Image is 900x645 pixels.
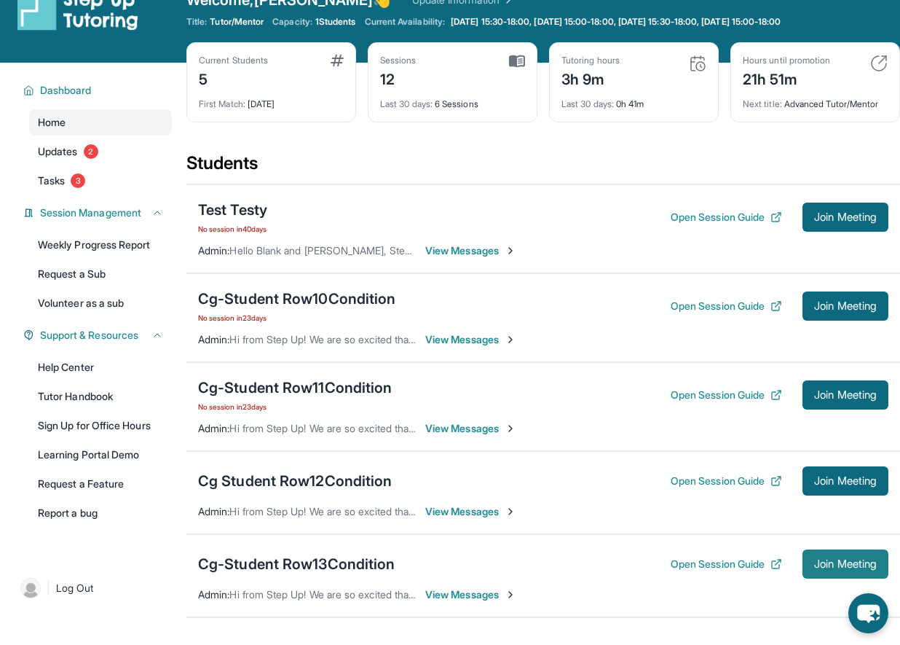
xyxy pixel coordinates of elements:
button: Join Meeting [802,203,888,232]
a: |Log Out [15,572,172,604]
span: Join Meeting [814,560,877,568]
span: Last 30 days : [561,98,614,109]
span: Updates [38,144,78,159]
button: Join Meeting [802,292,888,321]
span: No session in 40 days [198,223,267,235]
span: No session in 23 days [198,401,392,413]
button: Join Meeting [802,550,888,579]
span: Support & Resources [40,328,138,343]
img: Chevron-Right [505,245,516,257]
span: Admin : [198,333,229,345]
span: View Messages [425,504,516,519]
span: [DATE] 15:30-18:00, [DATE] 15:00-18:00, [DATE] 15:30-18:00, [DATE] 15:00-18:00 [451,16,781,28]
button: Session Management [34,206,163,220]
button: Open Session Guide [671,210,782,224]
span: Current Availability: [365,16,445,28]
span: Home [38,115,66,130]
span: Admin : [198,505,229,517]
div: 0h 41m [561,90,706,110]
span: 1 Students [315,16,356,28]
span: Log Out [56,581,94,595]
a: Home [29,109,172,136]
img: user-img [20,578,41,598]
a: Request a Sub [29,261,172,287]
span: Tutor/Mentor [210,16,264,28]
a: [DATE] 15:30-18:00, [DATE] 15:00-18:00, [DATE] 15:30-18:00, [DATE] 15:00-18:00 [448,16,783,28]
span: Session Management [40,206,141,220]
a: Tutor Handbook [29,383,172,410]
div: Sessions [380,55,417,66]
span: | [47,579,50,597]
div: 12 [380,66,417,90]
img: Chevron-Right [505,589,516,601]
div: 6 Sessions [380,90,525,110]
button: Join Meeting [802,466,888,496]
button: Open Session Guide [671,557,782,571]
div: Current Students [199,55,268,66]
a: Volunteer as a sub [29,290,172,316]
div: [DATE] [199,90,344,110]
img: card [870,55,888,72]
div: 3h 9m [561,66,620,90]
a: Report a bug [29,500,172,526]
span: Join Meeting [814,391,877,399]
span: No session in 23 days [198,312,396,324]
span: First Match : [199,98,245,109]
button: Open Session Guide [671,299,782,313]
button: chat-button [848,593,888,633]
span: View Messages [425,332,516,347]
img: Chevron-Right [505,423,516,434]
span: Admin : [198,422,229,434]
div: Students [186,152,900,184]
span: View Messages [425,421,516,436]
div: 5 [199,66,268,90]
div: Test Testy [198,200,267,220]
a: Learning Portal Demo [29,442,172,468]
span: Dashboard [40,83,92,98]
span: Tasks [38,173,65,188]
a: Sign Up for Office Hours [29,413,172,439]
div: Cg-Student Row10Condition [198,289,396,309]
div: Cg Student Row12Condition [198,471,392,491]
span: Join Meeting [814,477,877,485]
div: Cg-Student Row11Condition [198,378,392,398]
span: Last 30 days : [380,98,433,109]
button: Open Session Guide [671,388,782,402]
span: 3 [71,173,85,188]
a: Request a Feature [29,471,172,497]
img: card [689,55,706,72]
span: Capacity: [272,16,312,28]
div: 21h 51m [743,66,830,90]
button: Join Meeting [802,380,888,410]
a: Tasks3 [29,168,172,194]
span: Join Meeting [814,213,877,222]
div: Advanced Tutor/Mentor [743,90,888,110]
div: Hours until promotion [743,55,830,66]
span: View Messages [425,587,516,602]
a: Updates2 [29,138,172,165]
img: card [509,55,525,68]
span: Admin : [198,244,229,257]
span: 2 [84,144,98,159]
div: Tutoring hours [561,55,620,66]
button: Dashboard [34,83,163,98]
img: Chevron-Right [505,334,516,345]
span: Title: [186,16,207,28]
a: Weekly Progress Report [29,232,172,258]
span: View Messages [425,243,516,258]
span: Admin : [198,588,229,601]
img: Chevron-Right [505,506,516,517]
img: card [331,55,344,66]
span: Next title : [743,98,782,109]
a: Help Center [29,354,172,380]
span: Join Meeting [814,302,877,310]
button: Support & Resources [34,328,163,343]
button: Open Session Guide [671,474,782,488]
div: Cg-Student Row13Condition [198,554,395,574]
